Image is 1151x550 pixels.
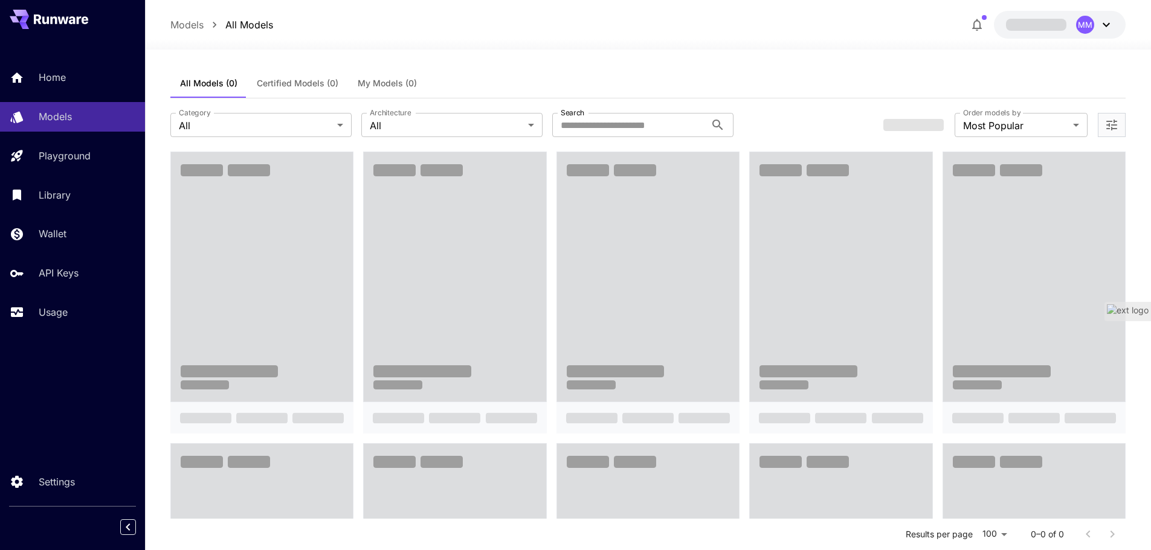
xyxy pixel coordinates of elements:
span: All [370,118,523,133]
p: Settings [39,475,75,489]
button: Collapse sidebar [120,519,136,535]
label: Category [179,107,211,118]
p: Home [39,70,66,85]
p: Library [39,188,71,202]
label: Search [561,107,584,118]
div: 100 [978,525,1011,543]
span: All Models (0) [180,78,237,89]
p: 0–0 of 0 [1031,528,1064,540]
p: API Keys [39,266,79,280]
span: Most Popular [963,118,1068,133]
div: MM [1076,16,1094,34]
p: Usage [39,305,68,319]
a: Models [170,18,204,32]
div: Collapse sidebar [129,516,145,538]
label: Order models by [963,107,1020,118]
label: Architecture [370,107,411,118]
button: Open more filters [1104,118,1119,133]
button: MM [994,11,1126,39]
p: Models [39,109,72,124]
p: Results per page [906,528,973,540]
nav: breadcrumb [170,18,273,32]
span: Certified Models (0) [257,78,338,89]
p: Playground [39,149,91,163]
p: Wallet [39,226,66,241]
span: My Models (0) [358,78,417,89]
span: All [179,118,332,133]
a: All Models [225,18,273,32]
